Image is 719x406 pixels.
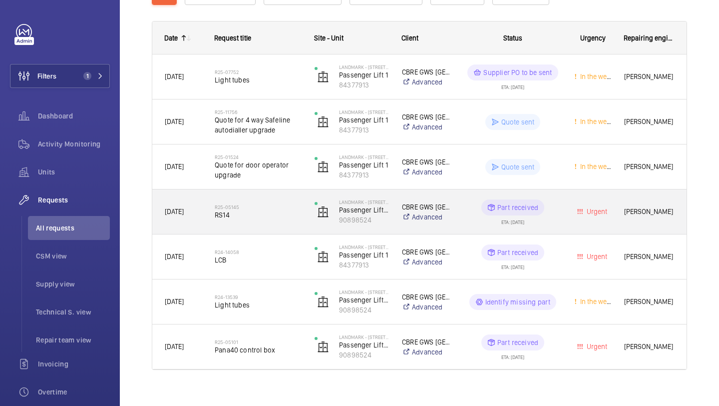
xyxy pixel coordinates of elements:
span: [DATE] [165,207,184,215]
p: Landmark - [STREET_ADDRESS][PERSON_NAME] [339,64,389,70]
span: [PERSON_NAME] [624,296,674,307]
p: CBRE GWS [GEOGRAPHIC_DATA]- Landmark [STREET_ADDRESS][PERSON_NAME] [402,202,451,212]
p: Landmark - [STREET_ADDRESS][PERSON_NAME] [339,109,389,115]
p: Part received [497,337,538,347]
span: Light tubes [215,75,302,85]
p: Passenger Lift 1 [339,70,389,80]
p: Passenger Lift 2 [339,340,389,350]
span: CSM view [36,251,110,261]
span: All requests [36,223,110,233]
h2: R25-05145 [215,204,302,210]
span: Status [503,34,522,42]
span: In the week [578,162,614,170]
span: Urgent [585,207,607,215]
p: Quote sent [501,162,535,172]
p: 90898524 [339,215,389,225]
span: [DATE] [165,162,184,170]
img: elevator.svg [317,341,329,353]
p: 90898524 [339,305,389,315]
p: Part received [497,202,538,212]
span: Invoicing [38,359,110,369]
span: [PERSON_NAME] [624,206,674,217]
p: Supplier PO to be sent [483,67,552,77]
span: Quote for door operator upgrade [215,160,302,180]
span: [PERSON_NAME] [624,116,674,127]
div: Date [164,34,178,42]
span: Units [38,167,110,177]
span: Filters [37,71,56,81]
span: Activity Monitoring [38,139,110,149]
span: [DATE] [165,342,184,350]
span: 1 [83,72,91,80]
img: elevator.svg [317,116,329,128]
span: Technical S. view [36,307,110,317]
h2: R25-01524 [215,154,302,160]
span: [PERSON_NAME] [624,341,674,352]
h2: R24-13539 [215,294,302,300]
span: Request title [214,34,251,42]
h2: R25-07752 [215,69,302,75]
span: [PERSON_NAME] [624,161,674,172]
span: Urgent [585,342,607,350]
p: CBRE GWS [GEOGRAPHIC_DATA]- Landmark [STREET_ADDRESS][PERSON_NAME] [402,247,451,257]
p: Landmark - [STREET_ADDRESS][PERSON_NAME] [339,289,389,295]
span: Light tubes [215,300,302,310]
span: In the week [578,72,614,80]
p: CBRE GWS [GEOGRAPHIC_DATA]- Landmark [STREET_ADDRESS][PERSON_NAME] [402,112,451,122]
div: ETA: [DATE] [501,350,524,359]
p: 84377913 [339,125,389,135]
button: Filters1 [10,64,110,88]
img: elevator.svg [317,71,329,83]
p: 90898524 [339,350,389,360]
a: Advanced [402,122,451,132]
p: Landmark - [STREET_ADDRESS][PERSON_NAME] [339,199,389,205]
span: Overtime [38,387,110,397]
a: Advanced [402,77,451,87]
span: Dashboard [38,111,110,121]
img: elevator.svg [317,206,329,218]
a: Advanced [402,212,451,222]
p: CBRE GWS [GEOGRAPHIC_DATA]- Landmark [STREET_ADDRESS][PERSON_NAME] [402,337,451,347]
img: elevator.svg [317,251,329,263]
div: ETA: [DATE] [501,215,524,224]
span: Repairing engineer [624,34,675,42]
h2: R25-05101 [215,339,302,345]
span: Client [401,34,418,42]
span: Urgency [580,34,606,42]
p: Landmark - [STREET_ADDRESS][PERSON_NAME] [339,244,389,250]
span: [DATE] [165,297,184,305]
span: [DATE] [165,117,184,125]
h2: R25-11756 [215,109,302,115]
p: CBRE GWS [GEOGRAPHIC_DATA]- Landmark [STREET_ADDRESS][PERSON_NAME] [402,292,451,302]
p: 84377913 [339,80,389,90]
span: [DATE] [165,252,184,260]
p: Passenger Lift 1 [339,115,389,125]
span: In the week [578,297,614,305]
p: 84377913 [339,170,389,180]
img: elevator.svg [317,296,329,308]
p: Landmark - [STREET_ADDRESS][PERSON_NAME] [339,154,389,160]
span: Urgent [585,252,607,260]
p: Passenger Lift 2 [339,295,389,305]
a: Advanced [402,302,451,312]
p: 84377913 [339,260,389,270]
span: [PERSON_NAME] [624,71,674,82]
p: CBRE GWS [GEOGRAPHIC_DATA]- Landmark [STREET_ADDRESS][PERSON_NAME] [402,157,451,167]
span: Requests [38,195,110,205]
span: Site - Unit [314,34,344,42]
span: LCB [215,255,302,265]
p: Passenger Lift 1 [339,160,389,170]
p: Part received [497,247,538,257]
p: CBRE GWS [GEOGRAPHIC_DATA]- Landmark [STREET_ADDRESS][PERSON_NAME] [402,67,451,77]
a: Advanced [402,167,451,177]
p: Quote sent [501,117,535,127]
span: RS14 [215,210,302,220]
span: Repair team view [36,335,110,345]
p: Landmark - [STREET_ADDRESS][PERSON_NAME] [339,334,389,340]
p: Passenger Lift 1 [339,250,389,260]
h2: R24-14058 [215,249,302,255]
span: Pana40 control box [215,345,302,355]
span: [PERSON_NAME] [624,251,674,262]
a: Advanced [402,257,451,267]
span: Quote for 4 way Safeline autodialler upgrade [215,115,302,135]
